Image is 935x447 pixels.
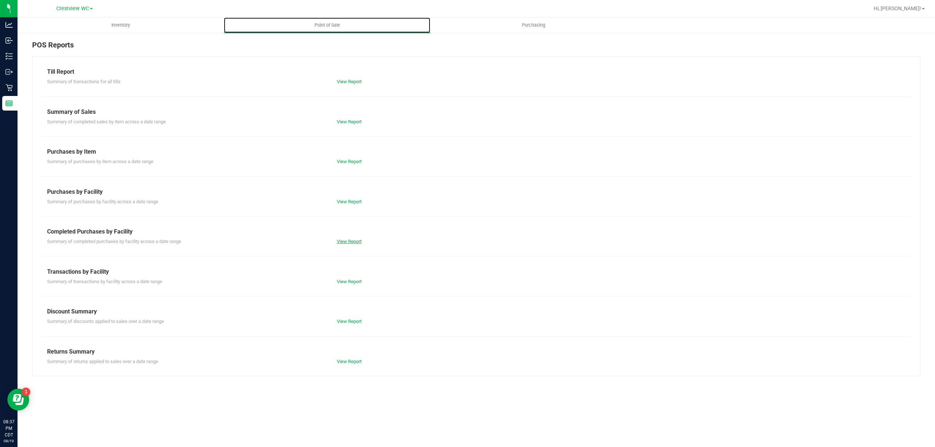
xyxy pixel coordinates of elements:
a: View Report [337,319,362,324]
a: View Report [337,279,362,284]
a: View Report [337,239,362,244]
span: Purchasing [512,22,555,28]
div: Completed Purchases by Facility [47,227,905,236]
span: Hi, [PERSON_NAME]! [874,5,921,11]
div: POS Reports [32,39,920,56]
inline-svg: Reports [5,100,13,107]
a: View Report [337,119,362,124]
span: Summary of completed purchases by facility across a date range [47,239,181,244]
div: Purchases by Facility [47,188,905,196]
p: 08:37 PM CDT [3,419,14,438]
span: Summary of completed sales by item across a date range [47,119,166,124]
span: Point of Sale [305,22,350,28]
inline-svg: Inbound [5,37,13,44]
span: Summary of purchases by facility across a date range [47,199,158,204]
span: Crestview WC [56,5,89,12]
a: View Report [337,199,362,204]
iframe: Resource center unread badge [22,388,30,396]
inline-svg: Retail [5,84,13,91]
a: View Report [337,359,362,364]
a: View Report [337,79,362,84]
div: Till Report [47,68,905,76]
span: Inventory [102,22,140,28]
div: Transactions by Facility [47,267,905,276]
inline-svg: Outbound [5,68,13,76]
p: 08/19 [3,438,14,444]
a: Point of Sale [224,18,430,33]
div: Summary of Sales [47,108,905,116]
iframe: Resource center [7,389,29,411]
div: Purchases by Item [47,147,905,156]
span: Summary of returns applied to sales over a date range [47,359,158,364]
inline-svg: Analytics [5,21,13,28]
span: Summary of purchases by item across a date range [47,159,153,164]
div: Discount Summary [47,307,905,316]
div: Returns Summary [47,347,905,356]
a: Inventory [18,18,224,33]
span: Summary of transactions by facility across a date range [47,279,162,284]
a: View Report [337,159,362,164]
a: Purchasing [430,18,637,33]
inline-svg: Inventory [5,53,13,60]
span: Summary of discounts applied to sales over a date range [47,319,164,324]
span: Summary of transactions for all tills [47,79,121,84]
